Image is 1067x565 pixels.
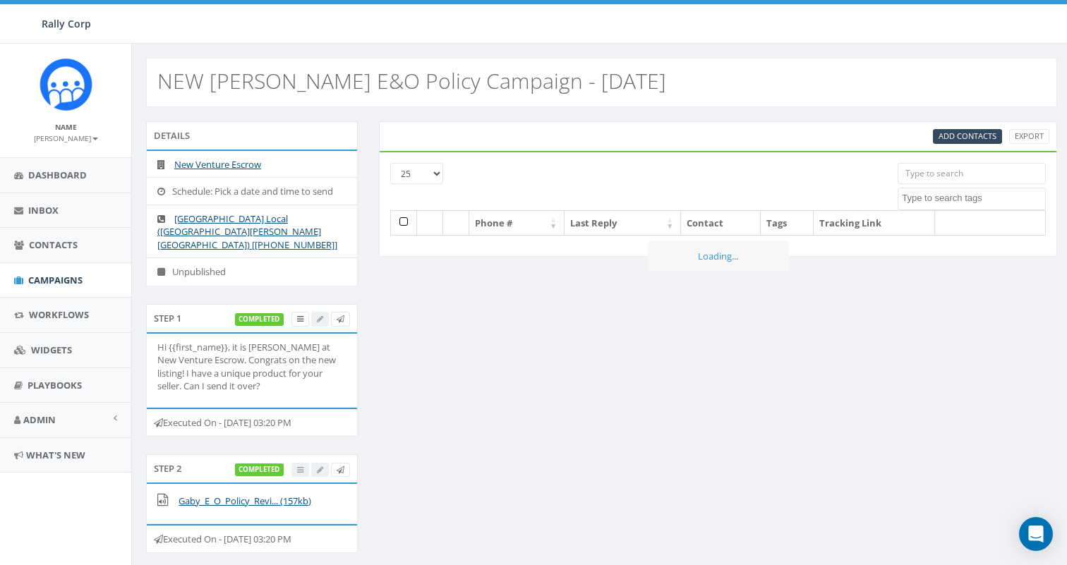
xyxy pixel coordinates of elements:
span: What's New [26,449,85,461]
input: Type to search [898,163,1046,184]
span: Widgets [31,344,72,356]
span: Admin [23,413,56,426]
img: Icon_1.png [40,58,92,111]
a: [GEOGRAPHIC_DATA] Local ([GEOGRAPHIC_DATA][PERSON_NAME][GEOGRAPHIC_DATA]) [[PHONE_NUMBER]] [157,212,337,251]
p: Hi {{first_name}}, it is [PERSON_NAME] at New Venture Escrow. Congrats on the new listing! I have... [157,341,346,393]
label: completed [235,463,284,476]
textarea: Search [902,192,1045,205]
a: Add Contacts [933,129,1002,144]
th: Contact [681,211,761,236]
span: View Campaign Delivery Statistics [297,313,303,324]
div: Open Intercom Messenger [1019,517,1053,551]
i: Unpublished [157,267,172,277]
span: Workflows [29,308,89,321]
li: Unpublished [147,257,357,286]
div: Loading... [648,241,789,272]
span: Rally Corp [42,17,91,30]
th: Last Reply [565,211,681,236]
span: Send Test Message [337,464,344,475]
th: Tracking Link [814,211,935,236]
li: Schedule: Pick a date and time to send [147,177,357,205]
a: New Venture Escrow [174,158,261,171]
div: Details [146,121,358,150]
i: Schedule: Pick a date and time to send [157,187,172,196]
a: Export [1009,129,1049,144]
span: Send Test Message [337,313,344,324]
th: Phone # [469,211,565,236]
span: CSV files only [939,130,996,141]
h2: NEW [PERSON_NAME] E&O Policy Campaign - [DATE] [157,69,666,92]
span: Playbooks [28,379,82,391]
span: Contacts [29,238,78,251]
div: Step 2 [146,454,358,482]
span: Add Contacts [939,130,996,141]
label: completed [235,313,284,326]
th: Tags [761,211,814,236]
a: [PERSON_NAME] [34,131,98,144]
small: Name [55,122,77,132]
div: Executed On - [DATE] 03:20 PM [146,524,358,554]
div: Executed On - [DATE] 03:20 PM [146,408,358,437]
span: Campaigns [28,274,83,286]
div: Step 1 [146,304,358,332]
a: Gaby_E_O_Policy_Revi... (157kb) [179,494,311,507]
span: Inbox [28,204,59,217]
span: Dashboard [28,169,87,181]
small: [PERSON_NAME] [34,133,98,143]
